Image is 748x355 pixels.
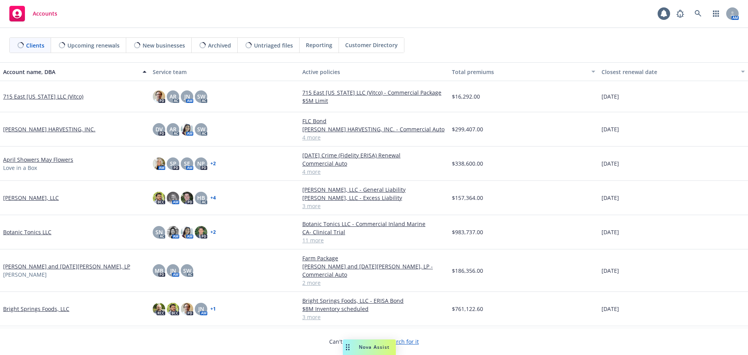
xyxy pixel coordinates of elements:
span: $761,122.60 [452,305,483,313]
span: $299,407.00 [452,125,483,133]
div: Closest renewal date [602,68,736,76]
a: Report a Bug [672,6,688,21]
img: photo [167,226,179,238]
button: Closest renewal date [598,62,748,81]
img: photo [181,123,193,136]
a: + 2 [210,230,216,235]
img: photo [153,90,165,103]
span: NP [197,159,205,168]
a: [PERSON_NAME] HARVESTING, INC. - Commercial Auto [302,125,446,133]
div: Account name, DBA [3,68,138,76]
span: [DATE] [602,159,619,168]
img: photo [167,303,179,315]
img: photo [153,157,165,170]
span: $186,356.00 [452,267,483,275]
span: [DATE] [602,125,619,133]
span: [DATE] [602,267,619,275]
a: 3 more [302,313,446,321]
span: Customer Directory [345,41,398,49]
a: $8M Inventory scheduled [302,305,446,313]
span: SW [183,267,191,275]
span: $16,292.00 [452,92,480,101]
span: Love in a Box [3,164,37,172]
button: Nova Assist [343,339,396,355]
span: Untriaged files [254,41,293,49]
img: photo [153,192,165,204]
a: [DATE] Crime (Fidelity ERISA) Renewal [302,151,446,159]
a: CA- Clinical Trial [302,228,446,236]
span: [DATE] [602,228,619,236]
span: [DATE] [602,194,619,202]
span: AR [169,125,176,133]
span: AR [169,92,176,101]
span: $983,737.00 [452,228,483,236]
a: + 1 [210,307,216,311]
a: Search [690,6,706,21]
span: JN [184,92,190,101]
span: $157,364.00 [452,194,483,202]
button: Total premiums [449,62,598,81]
a: [PERSON_NAME] and [DATE][PERSON_NAME], LP [3,262,130,270]
a: Bright Springs Foods, LLC - ERISA Bond [302,297,446,305]
a: April Showers May Flowers [3,155,73,164]
a: [PERSON_NAME] HARVESTING, INC. [3,125,95,133]
span: Archived [208,41,231,49]
a: Switch app [708,6,724,21]
span: Nova Assist [359,344,390,350]
span: [DATE] [602,92,619,101]
span: Clients [26,41,44,49]
img: photo [181,226,193,238]
span: Accounts [33,11,57,17]
span: Upcoming renewals [67,41,120,49]
span: SP [170,159,176,168]
span: [DATE] [602,305,619,313]
a: [PERSON_NAME] and [DATE][PERSON_NAME], LP - Commercial Auto [302,262,446,279]
button: Active policies [299,62,449,81]
span: SW [197,92,205,101]
a: 2 more [302,279,446,287]
span: Reporting [306,41,332,49]
span: MB [155,267,163,275]
a: Search for it [387,338,419,345]
span: Can't find an account? [329,337,419,346]
a: 4 more [302,133,446,141]
a: 11 more [302,236,446,244]
a: Commercial Auto [302,159,446,168]
span: HB [197,194,205,202]
a: 4 more [302,168,446,176]
div: Service team [153,68,296,76]
span: DV [155,125,163,133]
a: + 4 [210,196,216,200]
span: SN [155,228,163,236]
span: New businesses [143,41,185,49]
div: Total premiums [452,68,587,76]
a: FLC Bond [302,117,446,125]
a: $5M Limit [302,97,446,105]
a: [PERSON_NAME], LLC - Excess Liability [302,194,446,202]
a: Accounts [6,3,60,25]
img: photo [153,303,165,315]
a: Farm Package [302,254,446,262]
a: [PERSON_NAME], LLC - General Liability [302,185,446,194]
img: photo [181,303,193,315]
a: [PERSON_NAME], LLC [3,194,59,202]
a: Bright Springs Foods, LLC [3,305,69,313]
a: 3 more [302,202,446,210]
button: Service team [150,62,299,81]
div: Drag to move [343,339,353,355]
a: Botanic Tonics LLC [3,228,51,236]
span: SE [184,159,190,168]
span: JN [198,305,204,313]
a: Botanic Tonics LLC - Commercial Inland Marine [302,220,446,228]
span: [PERSON_NAME] [3,270,47,279]
a: + 2 [210,161,216,166]
span: JN [170,267,176,275]
a: 715 East [US_STATE] LLC (Vitco) [3,92,83,101]
div: Active policies [302,68,446,76]
img: photo [181,192,193,204]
